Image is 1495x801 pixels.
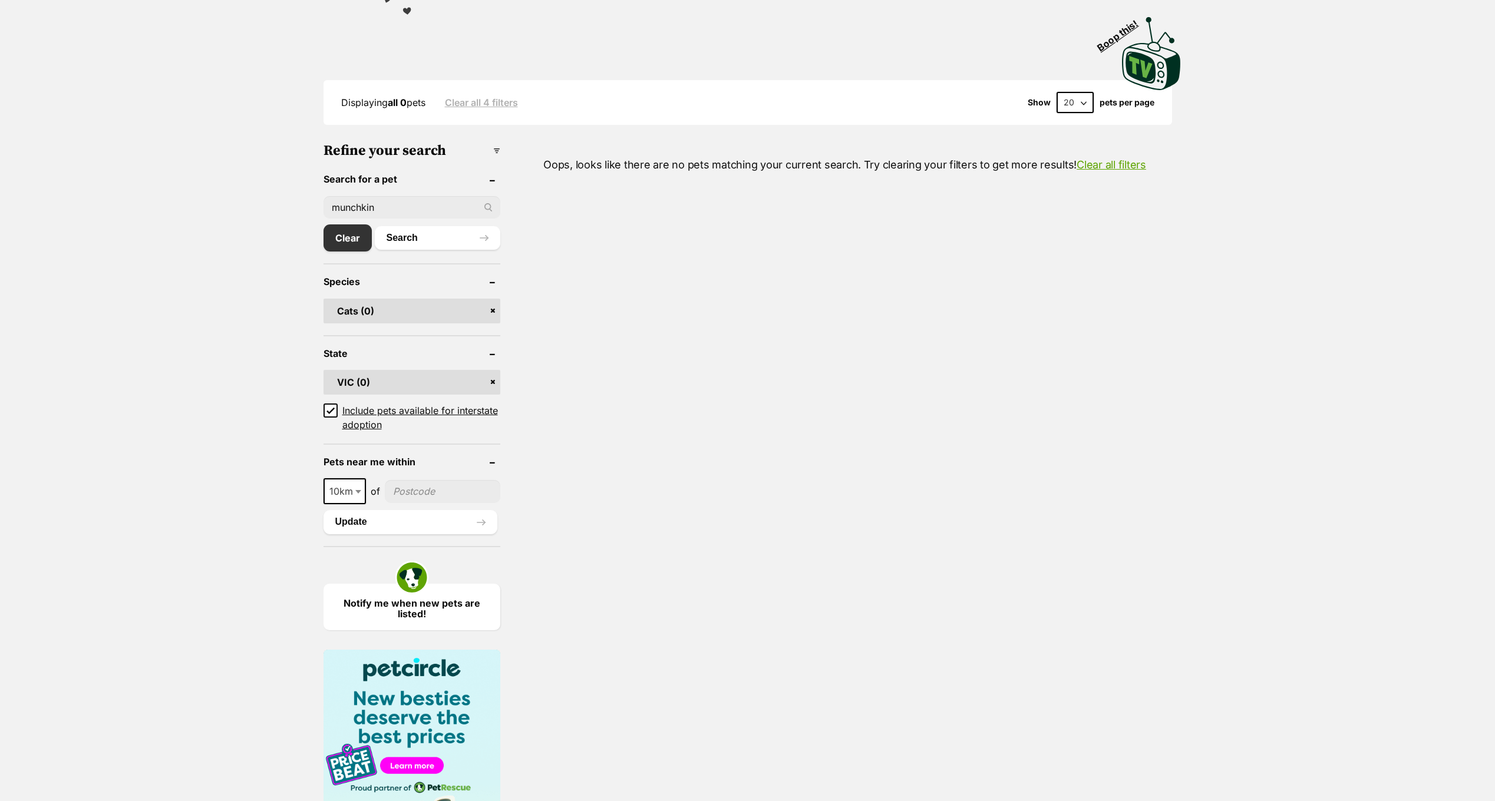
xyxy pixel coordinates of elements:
[445,97,518,108] a: Clear all 4 filters
[324,299,500,323] a: Cats (0)
[375,226,500,250] button: Search
[324,584,500,630] a: Notify me when new pets are listed!
[518,157,1172,173] p: Oops, looks like there are no pets matching your current search. Try clearing your filters to get...
[341,97,425,108] span: Displaying pets
[371,484,380,498] span: of
[324,224,372,251] a: Clear
[1028,98,1051,107] span: Show
[324,478,366,504] span: 10km
[1095,11,1149,53] span: Boop this!
[385,480,500,502] input: postcode
[1122,17,1181,90] img: PetRescue TV logo
[388,97,407,108] strong: all 0
[324,370,500,395] a: VIC (0)
[325,483,365,499] span: 10km
[324,174,500,184] header: Search for a pet
[1100,98,1154,107] label: pets per page
[1122,6,1181,92] a: Boop this!
[324,143,500,159] h3: Refine your search
[342,403,500,432] span: Include pets available for interstate adoption
[324,276,500,287] header: Species
[324,348,500,359] header: State
[324,196,500,219] input: Toby
[324,456,500,467] header: Pets near me within
[1077,158,1146,171] a: Clear all filters
[324,403,500,432] a: Include pets available for interstate adoption
[324,510,497,534] button: Update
